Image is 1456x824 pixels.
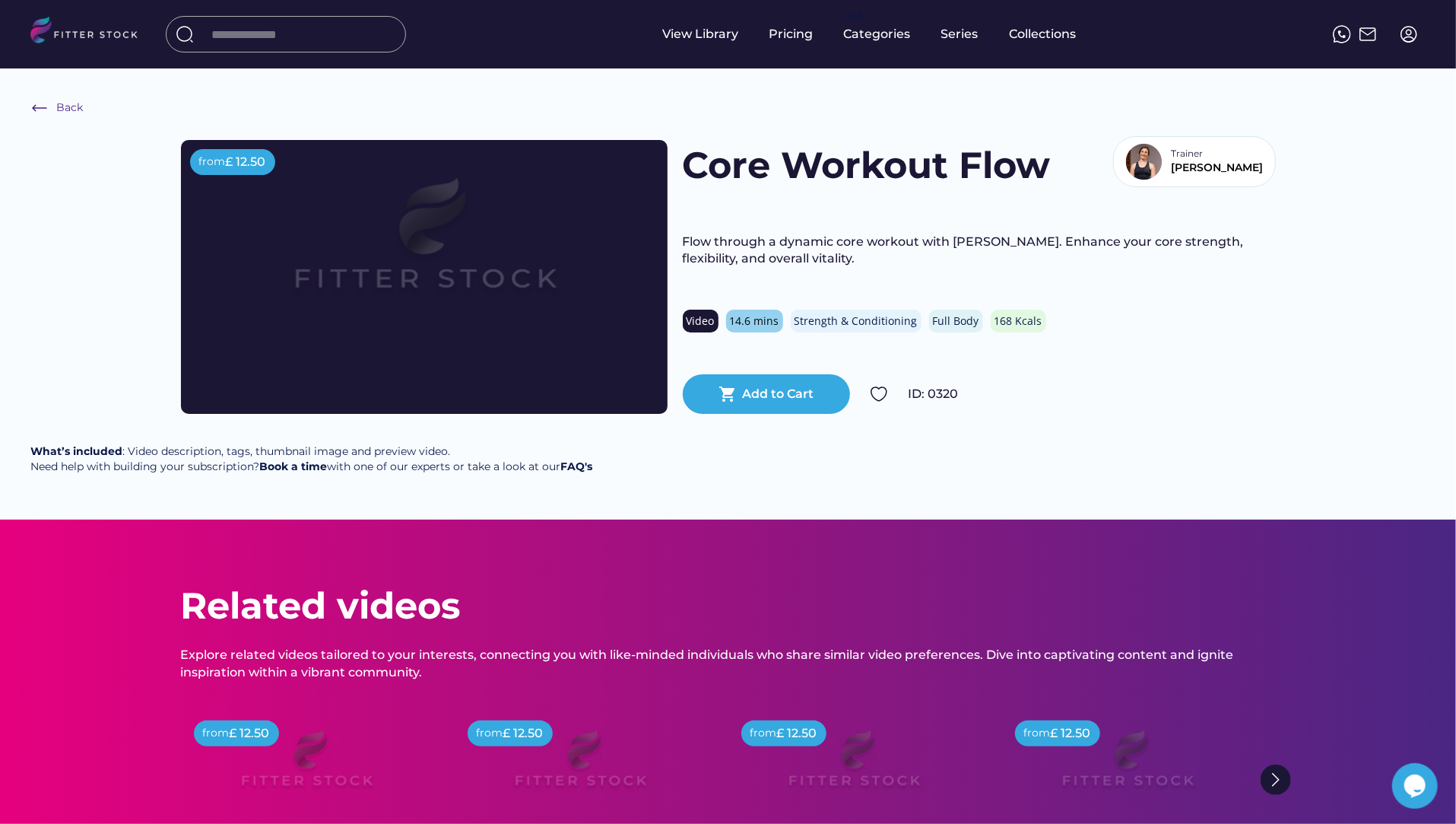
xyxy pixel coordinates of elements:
[477,726,503,741] div: from
[181,647,1276,681] div: Explore related videos tailored to your interests, connecting you with like-minded individuals wh...
[933,313,979,329] div: Full Body
[683,234,1276,268] div: Flow through a dynamic core workout with [PERSON_NAME]. Enhance your core strength, flexibility, ...
[1392,763,1441,809] iframe: chat widget
[769,26,814,43] div: Pricing
[941,26,979,43] div: Series
[30,99,49,117] img: Frame%20%286%29.svg
[1024,726,1051,741] div: from
[1261,765,1291,795] img: Group%201000002322%20%281%29.svg
[1172,161,1264,176] div: [PERSON_NAME]
[844,8,864,23] div: fvck
[1333,25,1351,43] img: meteor-icons_whatsapp%20%281%29.svg
[757,711,951,821] img: Frame%2079%20%281%29.svg
[203,726,230,741] div: from
[226,154,266,170] div: £ 12.50
[1172,148,1210,161] div: Trainer
[742,386,814,402] div: Add to Cart
[750,726,777,741] div: from
[795,313,918,329] div: Strength & Conditioning
[870,385,888,403] img: Group%201000002324.svg
[1010,26,1077,43] div: Collections
[683,140,1051,191] h1: Core Workout Flow
[30,444,122,458] strong: What’s included
[909,386,1276,402] div: ID: 0320
[176,25,194,43] img: search-normal%203.svg
[259,460,327,473] a: Book a time
[209,711,404,821] img: Frame%2079%20%281%29.svg
[30,444,592,474] div: : Video description, tags, thumbnail image and preview video. Need help with building your subscr...
[56,100,83,116] div: Back
[1359,25,1377,43] img: Frame%2051.svg
[994,313,1042,329] div: 168 Kcals
[230,140,619,359] img: Frame%2079%20%281%29.svg
[30,17,151,48] img: LOGO.svg
[730,313,779,329] div: 14.6 mins
[199,154,226,170] div: from
[844,26,911,43] div: Categories
[718,385,737,403] button: shopping_cart
[1400,25,1418,43] img: profile-circle.svg
[483,711,677,821] img: Frame%2079%20%281%29.svg
[181,581,461,632] div: Related videos
[1125,143,1163,180] img: Bio%20Template%20-%20Jade.png
[1030,711,1225,821] img: Frame%2079%20%281%29.svg
[663,26,739,43] div: View Library
[687,313,715,329] div: Video
[560,460,592,473] a: FAQ's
